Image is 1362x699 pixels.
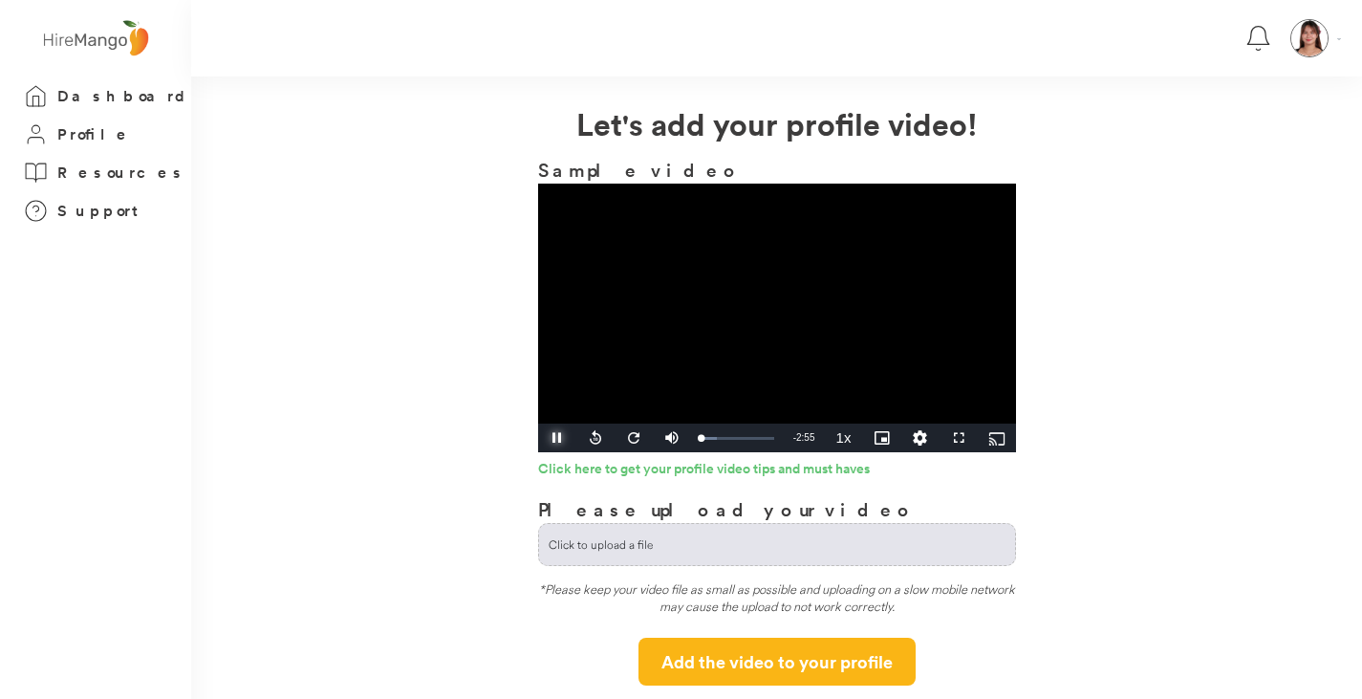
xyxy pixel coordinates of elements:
h3: Resources [57,161,186,185]
img: logo%20-%20hiremango%20gray.png [37,16,154,61]
h3: Sample video [538,156,1016,184]
div: Progress Bar [701,437,774,440]
div: Quality Levels [901,424,940,452]
div: *Please keep your video file as small as possible and uploading on a slow mobile network may caus... [538,580,1016,623]
a: Click here to get your profile video tips and must haves [538,462,1016,481]
img: bd0d5728-728e-46b8-bd2d-817e22567fb1.jpg.png [1291,20,1328,56]
span: 2:55 [796,432,814,443]
img: Vector [1337,38,1341,40]
span: - [793,432,796,443]
h3: Profile [57,122,132,146]
div: Video Player [538,184,1016,452]
h3: Dashboard [57,84,191,108]
h3: Support [57,199,147,223]
h3: Please upload your video [538,495,916,523]
button: Add the video to your profile [638,638,916,686]
h2: Let's add your profile video! [191,100,1362,146]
